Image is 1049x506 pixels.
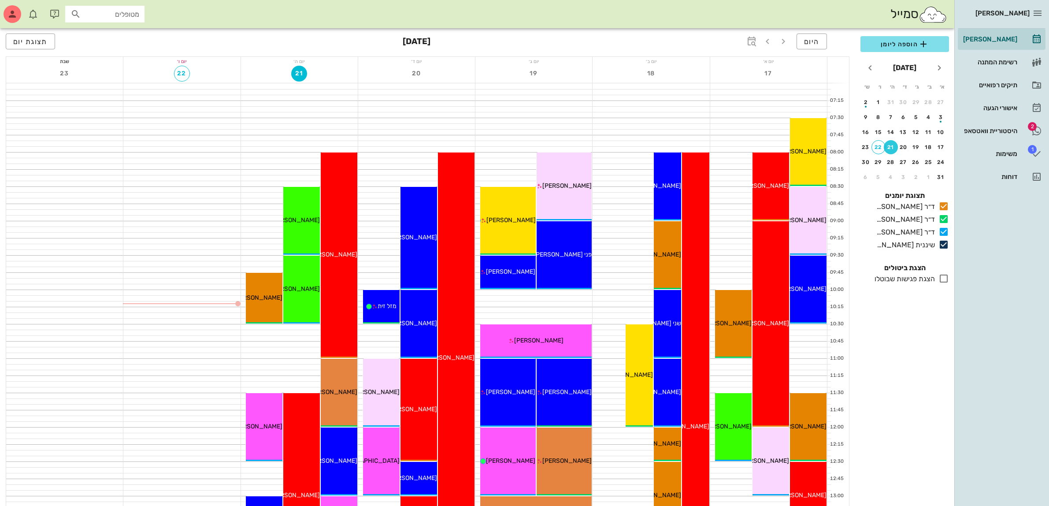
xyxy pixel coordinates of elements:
div: יום ג׳ [475,57,592,66]
span: [PERSON_NAME] [632,491,681,499]
button: 5 [871,170,886,184]
button: 5 [909,110,923,124]
th: ד׳ [899,79,910,94]
div: 10:45 [827,338,845,345]
a: אישורי הגעה [958,97,1045,119]
span: [PERSON_NAME] [486,216,536,224]
button: 28 [922,95,936,109]
a: תגמשימות [958,143,1045,164]
span: 22 [174,70,189,77]
button: 4 [922,110,936,124]
div: 10 [934,129,948,135]
div: 31 [934,174,948,180]
span: [PERSON_NAME] [975,9,1030,17]
a: תגהיסטוריית וואטסאפ [958,120,1045,141]
span: [PERSON_NAME] [233,294,282,301]
div: 12:30 [827,458,845,465]
div: 10:15 [827,303,845,311]
div: 9 [859,114,873,120]
button: 20 [409,66,425,82]
span: פני [PERSON_NAME] [534,251,592,258]
a: תיקים רפואיים [958,74,1045,96]
button: חודש שעבר [931,60,947,76]
span: [PERSON_NAME] [388,234,437,241]
span: [PERSON_NAME] [777,491,827,499]
button: 22 [174,66,190,82]
a: רשימת המתנה [958,52,1045,73]
button: 1 [871,95,886,109]
span: [PERSON_NAME] [308,388,357,396]
div: 6 [859,174,873,180]
button: 27 [897,155,911,169]
button: 21 [884,140,898,154]
span: [PERSON_NAME] [271,216,320,224]
div: 7 [884,114,898,120]
div: 26 [909,159,923,165]
div: 18 [922,144,936,150]
div: רשימת המתנה [961,59,1017,66]
span: [PERSON_NAME] [604,371,653,379]
button: 23 [859,140,873,154]
div: 12:15 [827,441,845,448]
div: 11:45 [827,406,845,414]
div: 07:30 [827,114,845,122]
span: [PERSON_NAME] [740,182,789,190]
div: 5 [909,114,923,120]
div: 6 [897,114,911,120]
th: ו׳ [874,79,885,94]
span: תצוגת יום [13,37,48,46]
div: יום ד׳ [358,57,475,66]
button: 7 [884,110,898,124]
button: 2 [909,170,923,184]
button: חודש הבא [862,60,878,76]
div: 16 [859,129,873,135]
span: [PERSON_NAME] [388,406,437,413]
span: [PERSON_NAME] [632,388,681,396]
th: ה׳ [886,79,898,94]
span: [PERSON_NAME] [542,457,592,465]
button: תצוגת יום [6,33,55,49]
span: [PERSON_NAME] [425,354,474,361]
div: 30 [897,99,911,105]
span: [PERSON_NAME] [486,457,535,465]
th: ש׳ [861,79,873,94]
span: [PERSON_NAME] [388,474,437,482]
div: 20 [897,144,911,150]
div: 11:15 [827,372,845,379]
div: 09:30 [827,252,845,259]
span: 21 [291,70,307,77]
span: [PERSON_NAME] [308,251,357,258]
span: [PERSON_NAME] [777,148,827,155]
span: 17 [760,70,776,77]
div: 15 [871,129,886,135]
div: 11 [922,129,936,135]
div: ד״ר [PERSON_NAME] [873,227,935,238]
button: 15 [871,125,886,139]
span: 23 [57,70,73,77]
th: ב׳ [924,79,935,94]
span: [PERSON_NAME] [388,320,437,327]
div: 1 [922,174,936,180]
span: תג [1028,145,1037,154]
span: [PERSON_NAME] [350,388,400,396]
button: 25 [922,155,936,169]
button: 4 [884,170,898,184]
div: 07:45 [827,131,845,139]
button: 28 [884,155,898,169]
div: 4 [922,114,936,120]
button: 27 [934,95,948,109]
span: מזל זית [378,302,397,310]
div: ד״ר [PERSON_NAME] [873,214,935,225]
div: 2 [859,99,873,105]
button: 18 [922,140,936,154]
span: תג [26,7,31,12]
span: [PERSON_NAME] [702,423,752,430]
span: תג [1028,122,1037,131]
div: 08:00 [827,149,845,156]
div: 10:00 [827,286,845,294]
div: יום ב׳ [593,57,709,66]
div: סמייל [890,5,947,24]
div: 1 [871,99,886,105]
span: היום [804,37,819,46]
span: [PERSON_NAME] [777,285,827,293]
